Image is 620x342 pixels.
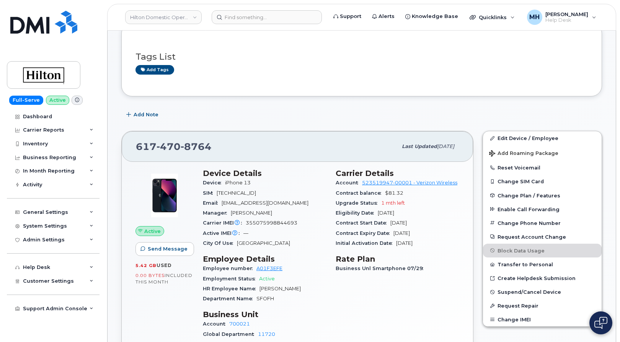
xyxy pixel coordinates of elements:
span: Suspend/Cancel Device [498,289,561,295]
span: Contract balance [336,190,385,196]
span: Employee number [203,265,256,271]
span: City Of Use [203,240,237,246]
span: — [243,230,248,236]
span: iPhone 13 [225,180,251,186]
span: Quicklinks [479,14,507,20]
button: Change Phone Number [483,216,602,230]
div: Quicklinks [464,10,520,25]
span: Contract Expiry Date [336,230,393,236]
span: SFOFH [256,296,274,301]
span: [PERSON_NAME] [545,11,588,17]
span: Add Note [134,111,158,118]
span: Active [259,276,275,282]
img: image20231002-3703462-1ig824h.jpeg [142,173,188,218]
span: Change Plan / Features [498,192,560,198]
span: Global Department [203,331,258,337]
span: Department Name [203,296,256,301]
span: 617 [136,141,212,152]
button: Add Note [121,108,165,122]
span: Add Roaming Package [489,150,558,158]
button: Enable Call Forwarding [483,202,602,216]
span: Email [203,200,222,206]
a: Add tags [135,65,174,75]
span: Carrier IMEI [203,220,246,226]
button: Reset Voicemail [483,161,602,174]
button: Send Message [135,242,194,256]
a: Support [328,9,367,24]
span: Contract Start Date [336,220,390,226]
span: SIM [203,190,217,196]
span: Help Desk [545,17,588,23]
span: 355075998844693 [246,220,297,226]
button: Add Roaming Package [483,145,602,161]
span: 5.42 GB [135,263,157,268]
a: Hilton Domestic Operating Company Inc [125,10,202,24]
button: Change Plan / Features [483,189,602,202]
a: 11720 [258,331,275,337]
span: [EMAIL_ADDRESS][DOMAIN_NAME] [222,200,308,206]
span: Support [340,13,361,20]
h3: Rate Plan [336,254,459,264]
input: Find something... [212,10,322,24]
span: used [157,262,172,268]
a: Knowledge Base [400,9,463,24]
span: Knowledge Base [412,13,458,20]
span: 470 [157,141,181,152]
span: [DATE] [378,210,394,216]
span: [PERSON_NAME] [231,210,272,216]
span: MH [529,13,540,22]
a: Create Helpdesk Submission [483,271,602,285]
span: HR Employee Name [203,286,259,292]
span: Employment Status [203,276,259,282]
span: [DATE] [390,220,407,226]
h3: Employee Details [203,254,326,264]
a: 523519947-00001 - Verizon Wireless [362,180,457,186]
img: Open chat [594,317,607,329]
button: Block Data Usage [483,244,602,257]
span: [DATE] [396,240,413,246]
span: 1 mth left [381,200,405,206]
span: Upgrade Status [336,200,381,206]
span: Active IMEI [203,230,243,236]
h3: Device Details [203,169,326,178]
button: Request Account Change [483,230,602,244]
span: Active [144,228,161,235]
h3: Tags List [135,52,588,62]
span: $81.32 [385,190,403,196]
div: Melissa Hoye [522,10,602,25]
a: A01F3EFE [256,265,282,271]
span: Device [203,180,225,186]
button: Change IMEI [483,313,602,326]
h3: Carrier Details [336,169,459,178]
span: [GEOGRAPHIC_DATA] [237,240,290,246]
span: Account [336,180,362,186]
a: Alerts [367,9,400,24]
span: [TECHNICAL_ID] [217,190,256,196]
span: Initial Activation Date [336,240,396,246]
span: Manager [203,210,231,216]
span: Alerts [379,13,395,20]
button: Change SIM Card [483,174,602,188]
h3: Business Unit [203,310,326,319]
span: [PERSON_NAME] [259,286,301,292]
a: 700021 [229,321,250,327]
span: 8764 [181,141,212,152]
span: 0.00 Bytes [135,273,165,278]
span: Business Unl Smartphone 07/29 [336,265,427,271]
span: Enable Call Forwarding [498,206,560,212]
span: Last updated [402,143,437,149]
span: Eligibility Date [336,210,378,216]
span: [DATE] [393,230,410,236]
button: Transfer to Personal [483,257,602,271]
button: Request Repair [483,299,602,313]
span: Account [203,321,229,327]
span: [DATE] [437,143,454,149]
a: Edit Device / Employee [483,131,602,145]
button: Suspend/Cancel Device [483,285,602,299]
span: Send Message [148,245,188,252]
